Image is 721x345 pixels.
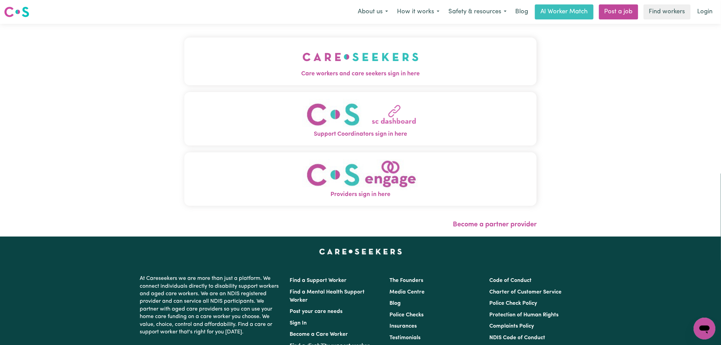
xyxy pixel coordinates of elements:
[389,289,425,295] a: Media Centre
[490,324,534,329] a: Complaints Policy
[184,130,537,139] span: Support Coordinators sign in here
[290,278,347,283] a: Find a Support Worker
[389,335,420,341] a: Testimonials
[393,5,444,19] button: How it works
[319,249,402,254] a: Careseekers home page
[290,332,348,337] a: Become a Care Worker
[693,4,717,19] a: Login
[389,278,423,283] a: The Founders
[389,301,401,306] a: Blog
[184,70,537,78] span: Care workers and care seekers sign in here
[490,278,532,283] a: Code of Conduct
[389,312,424,318] a: Police Checks
[290,289,365,303] a: Find a Mental Health Support Worker
[490,335,546,341] a: NDIS Code of Conduct
[184,190,537,199] span: Providers sign in here
[140,272,281,339] p: At Careseekers we are more than just a platform. We connect individuals directly to disability su...
[535,4,594,19] a: AI Worker Match
[490,312,559,318] a: Protection of Human Rights
[184,152,537,206] button: Providers sign in here
[4,4,29,20] a: Careseekers logo
[511,4,532,19] a: Blog
[353,5,393,19] button: About us
[490,289,562,295] a: Charter of Customer Service
[184,37,537,85] button: Care workers and care seekers sign in here
[389,324,417,329] a: Insurances
[184,92,537,146] button: Support Coordinators sign in here
[490,301,537,306] a: Police Check Policy
[453,221,537,228] a: Become a partner provider
[444,5,511,19] button: Safety & resources
[290,309,342,314] a: Post your care needs
[644,4,691,19] a: Find workers
[4,6,29,18] img: Careseekers logo
[694,318,716,340] iframe: Button to launch messaging window
[599,4,638,19] a: Post a job
[290,320,307,326] a: Sign In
